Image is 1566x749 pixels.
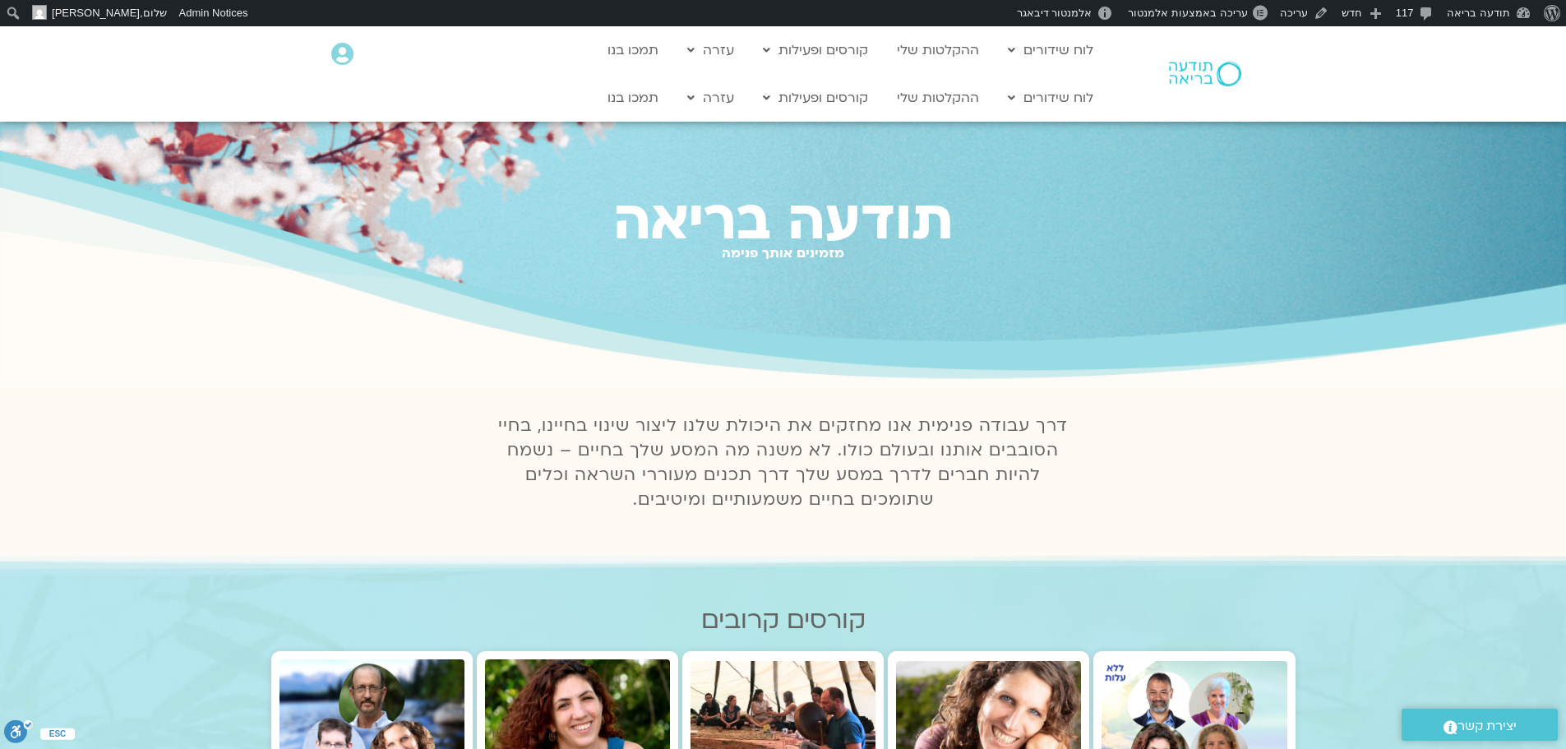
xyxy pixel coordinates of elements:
img: תודעה בריאה [1169,62,1241,86]
a: קורסים ופעילות [755,35,876,66]
a: עזרה [679,35,742,66]
h2: קורסים קרובים [271,606,1296,635]
a: ההקלטות שלי [889,82,987,113]
a: תמכו בנו [599,35,667,66]
a: ההקלטות שלי [889,35,987,66]
a: קורסים ופעילות [755,82,876,113]
p: דרך עבודה פנימית אנו מחזקים את היכולת שלנו ליצור שינוי בחיינו, בחיי הסובבים אותנו ובעולם כולו. לא... [489,414,1078,512]
a: יצירת קשר [1402,709,1558,741]
a: לוח שידורים [1000,82,1102,113]
a: עזרה [679,82,742,113]
span: יצירת קשר [1457,715,1517,737]
a: לוח שידורים [1000,35,1102,66]
span: [PERSON_NAME] [52,7,140,19]
span: עריכה באמצעות אלמנטור [1128,7,1247,19]
a: תמכו בנו [599,82,667,113]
